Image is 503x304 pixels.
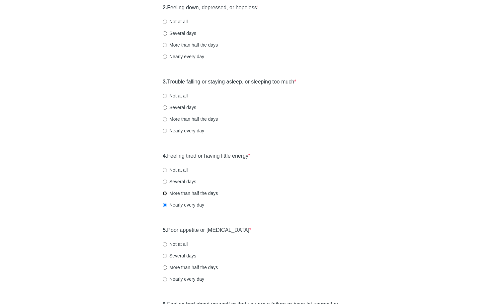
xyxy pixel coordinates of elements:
[163,79,167,84] strong: 3.
[163,242,167,246] input: Not at all
[163,94,167,98] input: Not at all
[163,92,188,99] label: Not at all
[163,153,167,159] strong: 4.
[163,167,188,173] label: Not at all
[163,191,167,196] input: More than half the days
[163,18,188,25] label: Not at all
[163,180,167,184] input: Several days
[163,4,259,12] label: Feeling down, depressed, or hopeless
[163,53,204,60] label: Nearly every day
[163,265,167,270] input: More than half the days
[163,252,196,259] label: Several days
[163,55,167,59] input: Nearly every day
[163,178,196,185] label: Several days
[163,227,167,233] strong: 5.
[163,20,167,24] input: Not at all
[163,31,167,36] input: Several days
[163,30,196,37] label: Several days
[163,127,204,134] label: Nearly every day
[163,129,167,133] input: Nearly every day
[163,42,218,48] label: More than half the days
[163,254,167,258] input: Several days
[163,277,167,281] input: Nearly every day
[163,203,167,207] input: Nearly every day
[163,105,167,110] input: Several days
[163,152,250,160] label: Feeling tired or having little energy
[163,43,167,47] input: More than half the days
[163,227,251,234] label: Poor appetite or [MEDICAL_DATA]
[163,241,188,247] label: Not at all
[163,117,167,121] input: More than half the days
[163,104,196,111] label: Several days
[163,202,204,208] label: Nearly every day
[163,78,296,86] label: Trouble falling or staying asleep, or sleeping too much
[163,168,167,172] input: Not at all
[163,190,218,197] label: More than half the days
[163,276,204,282] label: Nearly every day
[163,116,218,122] label: More than half the days
[163,264,218,271] label: More than half the days
[163,5,167,10] strong: 2.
